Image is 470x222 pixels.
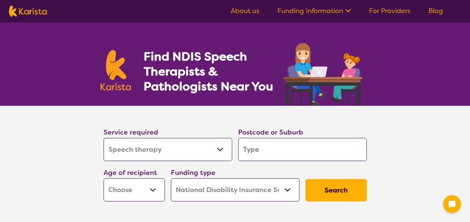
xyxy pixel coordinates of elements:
h1: Find NDIS Speech Therapists & Pathologists Near You [144,49,282,94]
button: Search [305,179,367,201]
label: Postcode or Suburb [238,128,303,137]
label: Age of recipient [104,168,157,177]
img: speech-therapy [277,40,370,106]
a: For Providers [369,6,411,15]
img: Karista logo [9,6,47,17]
label: Funding type [171,168,215,177]
a: Funding Information [277,6,351,15]
label: Service required [104,128,158,137]
input: Type [238,138,367,161]
a: About us [231,6,259,15]
img: Karista logo [101,50,131,90]
a: Blog [428,6,443,15]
